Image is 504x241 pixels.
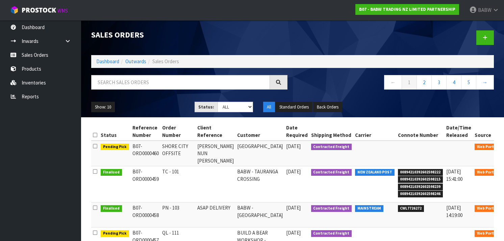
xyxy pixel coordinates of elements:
[160,141,196,166] td: SHORE CITY OFFSITE
[91,75,270,90] input: Search sales orders
[152,58,179,65] span: Sales Orders
[131,166,160,202] td: B07-ORD0000459
[396,122,445,141] th: Connote Number
[398,205,424,212] span: CWL7726272
[99,122,131,141] th: Status
[398,191,443,197] span: 00894210392602598246
[398,176,443,183] span: 00894210392602598215
[22,6,56,15] span: ProStock
[384,75,402,90] a: ←
[286,230,301,236] span: [DATE]
[196,122,235,141] th: Client Reference
[461,75,476,90] a: 5
[91,30,287,39] h1: Sales Orders
[276,102,312,113] button: Standard Orders
[355,169,395,176] span: NEW ZEALAND POST
[131,202,160,227] td: B07-ORD0000458
[196,141,235,166] td: [PERSON_NAME] NUN [PERSON_NAME]
[475,230,500,237] span: Web Portal
[96,58,119,65] a: Dashboard
[284,122,309,141] th: Date Required
[286,168,301,175] span: [DATE]
[57,7,68,14] small: WMS
[445,122,473,141] th: Date/Time Released
[10,6,19,14] img: cube-alt.png
[355,205,383,212] span: MAINSTREAM
[198,104,214,110] strong: Status:
[475,205,500,212] span: Web Portal
[473,122,501,141] th: Source
[263,102,275,113] button: All
[235,202,284,227] td: BABW - [GEOGRAPHIC_DATA]
[101,205,122,212] span: Finalised
[160,166,196,202] td: TC - 101
[475,169,500,176] span: Web Portal
[431,75,447,90] a: 3
[446,204,462,218] span: [DATE] 14:19:00
[446,75,461,90] a: 4
[235,166,284,202] td: BABW - TAURANGA CROSSING
[298,75,494,92] nav: Page navigation
[446,168,462,182] span: [DATE] 15:41:00
[398,169,443,176] span: 00894210392602598222
[160,202,196,227] td: PN - 103
[311,205,352,212] span: Contracted Freight
[398,184,443,190] span: 00894210392602598239
[313,102,342,113] button: Back Orders
[309,122,354,141] th: Shipping Method
[196,202,235,227] td: ASAP DELIVERY
[476,75,494,90] a: →
[286,204,301,211] span: [DATE]
[311,144,352,150] span: Contracted Freight
[131,141,160,166] td: B07-ORD0000460
[286,143,301,149] span: [DATE]
[475,144,500,150] span: Web Portal
[417,75,432,90] a: 2
[311,169,352,176] span: Contracted Freight
[311,230,352,237] span: Contracted Freight
[478,7,492,13] span: BABW
[160,122,196,141] th: Order Number
[101,144,129,150] span: Pending Pick
[131,122,160,141] th: Reference Number
[91,102,115,113] button: Show: 10
[101,230,129,237] span: Pending Pick
[359,6,455,12] strong: B07 - BABW TRADING NZ LIMITED PARTNERSHIP
[353,122,396,141] th: Carrier
[125,58,146,65] a: Outwards
[402,75,417,90] a: 1
[101,169,122,176] span: Finalised
[235,141,284,166] td: [GEOGRAPHIC_DATA]
[235,122,284,141] th: Customer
